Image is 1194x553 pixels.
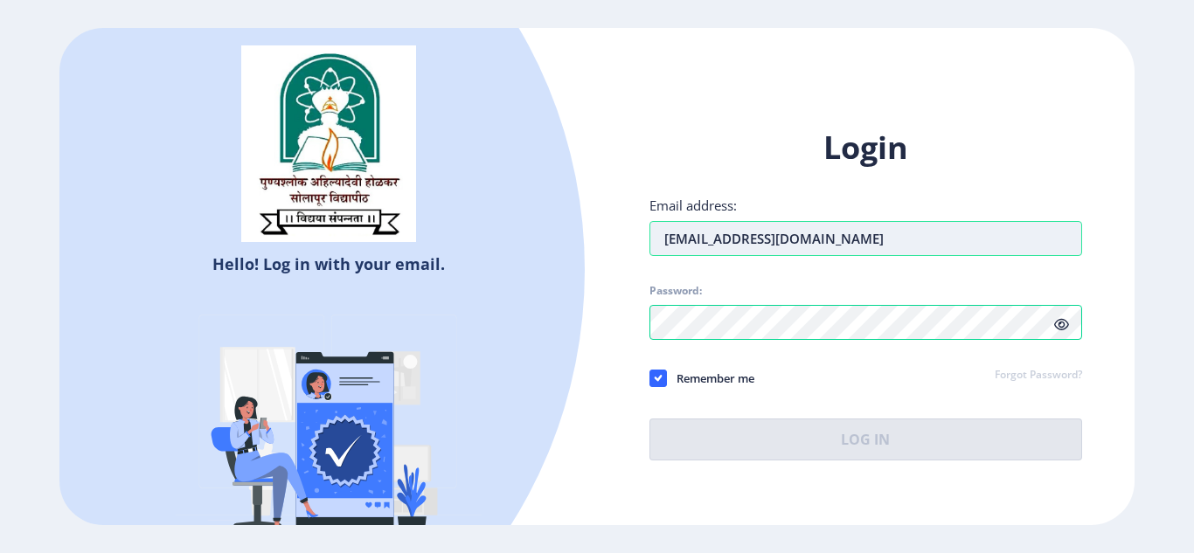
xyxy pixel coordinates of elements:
[667,368,754,389] span: Remember me
[649,221,1082,256] input: Email address
[649,284,702,298] label: Password:
[649,197,737,214] label: Email address:
[995,368,1082,384] a: Forgot Password?
[241,45,416,243] img: sulogo.png
[649,418,1082,460] button: Log In
[649,127,1082,169] h1: Login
